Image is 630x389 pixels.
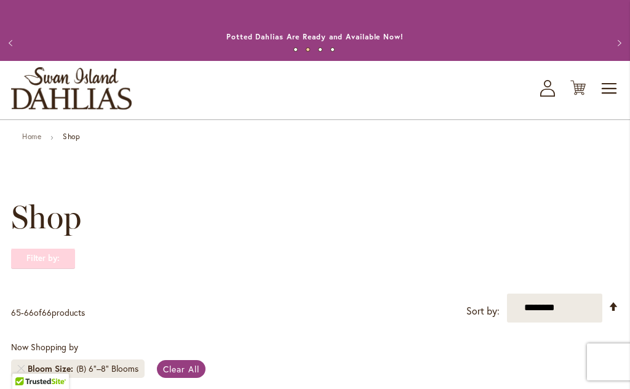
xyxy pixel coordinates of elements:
span: Shop [11,199,81,236]
a: Home [22,132,41,141]
strong: Filter by: [11,248,75,269]
a: Clear All [157,360,205,378]
strong: Shop [63,132,80,141]
span: 66 [42,307,52,318]
a: Potted Dahlias Are Ready and Available Now! [226,32,404,41]
button: 4 of 4 [330,47,335,52]
span: Now Shopping by [11,341,78,353]
iframe: Launch Accessibility Center [9,345,44,380]
button: 2 of 4 [306,47,310,52]
label: Sort by: [466,300,500,323]
button: Next [605,31,630,55]
button: 3 of 4 [318,47,322,52]
span: 66 [24,307,34,318]
button: 1 of 4 [293,47,298,52]
span: 65 [11,307,21,318]
span: Clear All [163,363,199,375]
span: Bloom Size [28,363,76,375]
p: - of products [11,303,85,323]
div: (B) 6"–8" Blooms [76,363,138,375]
a: store logo [11,67,132,110]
